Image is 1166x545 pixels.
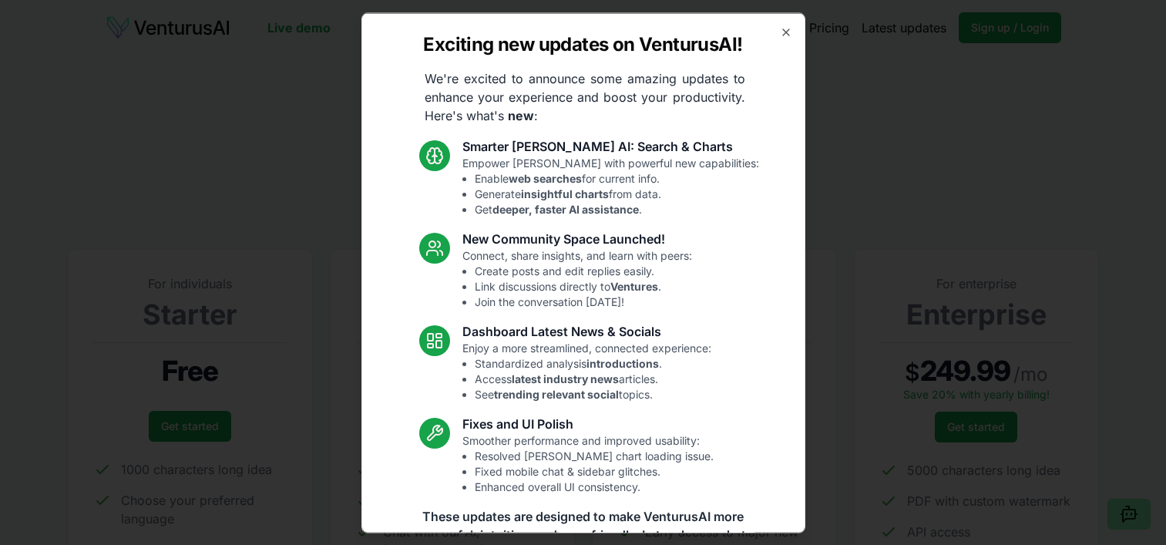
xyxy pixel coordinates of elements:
strong: latest industry news [512,372,619,385]
strong: new [508,107,534,123]
p: Connect, share insights, and learn with peers: [462,247,692,309]
strong: insightful charts [521,187,609,200]
li: Enhanced overall UI consistency. [475,479,714,494]
h3: Smarter [PERSON_NAME] AI: Search & Charts [462,136,759,155]
h3: Fixes and UI Polish [462,414,714,432]
li: Standardized analysis . [475,355,711,371]
li: Access articles. [475,371,711,386]
li: Enable for current info. [475,170,759,186]
p: Smoother performance and improved usability: [462,432,714,494]
h2: Exciting new updates on VenturusAI! [423,32,742,56]
p: We're excited to announce some amazing updates to enhance your experience and boost your producti... [412,69,758,124]
strong: web searches [509,171,582,184]
strong: trending relevant social [494,387,619,400]
li: Join the conversation [DATE]! [475,294,692,309]
p: Enjoy a more streamlined, connected experience: [462,340,711,402]
li: See topics. [475,386,711,402]
li: Get . [475,201,759,217]
strong: introductions [586,356,659,369]
h3: Dashboard Latest News & Socials [462,321,711,340]
h3: New Community Space Launched! [462,229,692,247]
p: Empower [PERSON_NAME] with powerful new capabilities: [462,155,759,217]
strong: deeper, faster AI assistance [492,202,639,215]
li: Link discussions directly to . [475,278,692,294]
li: Fixed mobile chat & sidebar glitches. [475,463,714,479]
li: Create posts and edit replies easily. [475,263,692,278]
li: Resolved [PERSON_NAME] chart loading issue. [475,448,714,463]
strong: Ventures [610,279,658,292]
li: Generate from data. [475,186,759,201]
